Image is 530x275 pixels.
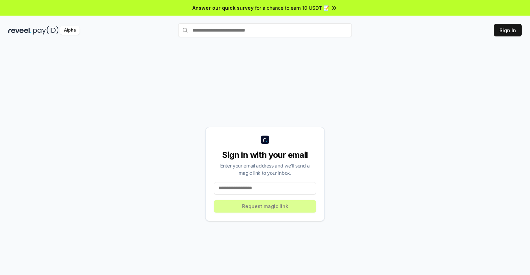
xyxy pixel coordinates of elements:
[33,26,59,35] img: pay_id
[8,26,32,35] img: reveel_dark
[494,24,522,36] button: Sign In
[214,162,316,177] div: Enter your email address and we’ll send a magic link to your inbox.
[261,136,269,144] img: logo_small
[214,149,316,161] div: Sign in with your email
[60,26,80,35] div: Alpha
[192,4,254,11] span: Answer our quick survey
[255,4,329,11] span: for a chance to earn 10 USDT 📝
